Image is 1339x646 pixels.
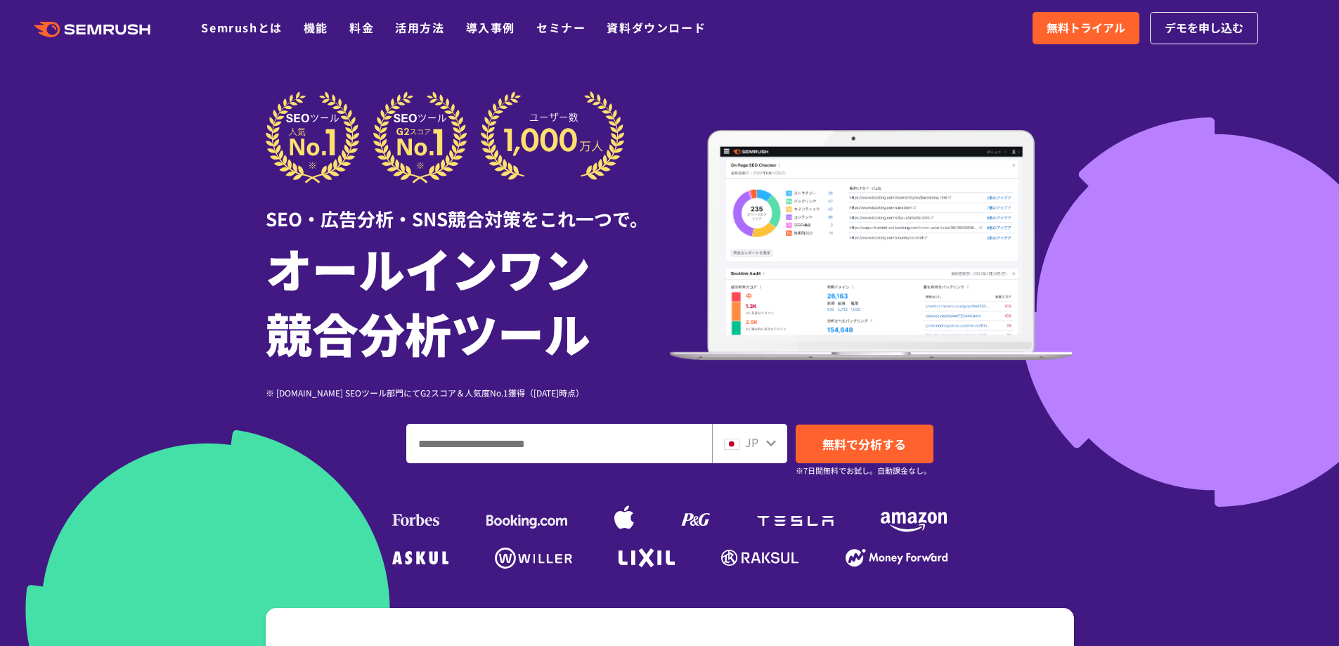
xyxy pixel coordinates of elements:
small: ※7日間無料でお試し。自動課金なし。 [796,464,931,477]
span: JP [745,434,758,451]
div: SEO・広告分析・SNS競合対策をこれ一つで。 [266,183,670,232]
a: Semrushとは [201,19,282,36]
a: 導入事例 [466,19,515,36]
a: 無料で分析する [796,425,933,463]
a: 資料ダウンロード [607,19,706,36]
span: 無料トライアル [1047,19,1125,37]
span: デモを申し込む [1165,19,1243,37]
a: 機能 [304,19,328,36]
a: 無料トライアル [1033,12,1139,44]
a: 活用方法 [395,19,444,36]
span: 無料で分析する [822,435,906,453]
a: デモを申し込む [1150,12,1258,44]
input: ドメイン、キーワードまたはURLを入力してください [407,425,711,463]
a: セミナー [536,19,586,36]
h1: オールインワン 競合分析ツール [266,235,670,365]
a: 料金 [349,19,374,36]
div: ※ [DOMAIN_NAME] SEOツール部門にてG2スコア＆人気度No.1獲得（[DATE]時点） [266,386,670,399]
